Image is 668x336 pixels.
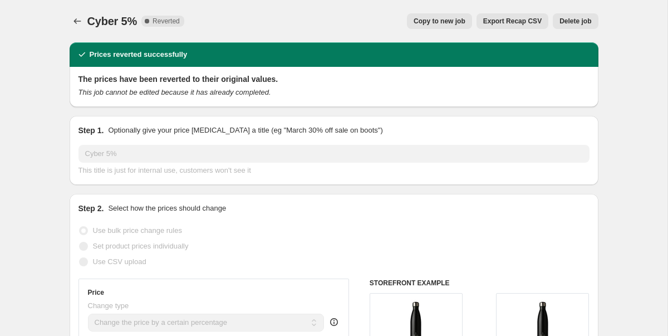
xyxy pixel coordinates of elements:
[88,288,104,297] h3: Price
[553,13,598,29] button: Delete job
[78,88,271,96] i: This job cannot be edited because it has already completed.
[108,125,382,136] p: Optionally give your price [MEDICAL_DATA] a title (eg "March 30% off sale on boots")
[90,49,188,60] h2: Prices reverted successfully
[78,74,590,85] h2: The prices have been reverted to their original values.
[70,13,85,29] button: Price change jobs
[108,203,226,214] p: Select how the prices should change
[407,13,472,29] button: Copy to new job
[78,145,590,163] input: 30% off holiday sale
[78,166,251,174] span: This title is just for internal use, customers won't see it
[93,242,189,250] span: Set product prices individually
[477,13,548,29] button: Export Recap CSV
[559,17,591,26] span: Delete job
[370,279,590,288] h6: STOREFRONT EXAMPLE
[93,257,146,266] span: Use CSV upload
[414,17,465,26] span: Copy to new job
[88,301,129,310] span: Change type
[78,125,104,136] h2: Step 1.
[328,316,340,328] div: help
[153,17,180,26] span: Reverted
[87,15,137,27] span: Cyber 5%
[78,203,104,214] h2: Step 2.
[483,17,542,26] span: Export Recap CSV
[93,226,182,235] span: Use bulk price change rules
